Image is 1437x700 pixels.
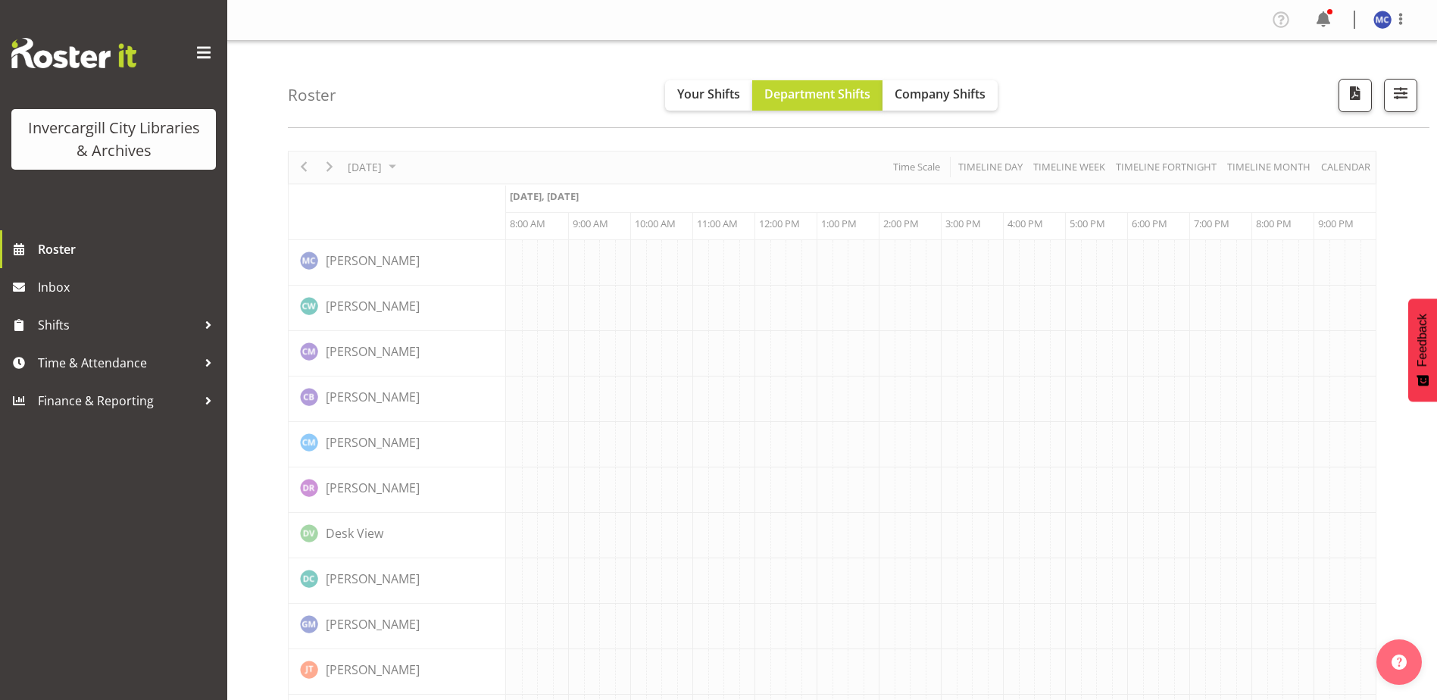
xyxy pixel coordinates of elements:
[883,80,998,111] button: Company Shifts
[752,80,883,111] button: Department Shifts
[38,314,197,336] span: Shifts
[1408,298,1437,402] button: Feedback - Show survey
[1392,655,1407,670] img: help-xxl-2.png
[11,38,136,68] img: Rosterit website logo
[1339,79,1372,112] button: Download a PDF of the roster for the current day
[895,86,986,102] span: Company Shifts
[27,117,201,162] div: Invercargill City Libraries & Archives
[677,86,740,102] span: Your Shifts
[1373,11,1392,29] img: maria-catu11656.jpg
[665,80,752,111] button: Your Shifts
[1416,314,1429,367] span: Feedback
[288,86,336,104] h4: Roster
[38,276,220,298] span: Inbox
[38,238,220,261] span: Roster
[1384,79,1417,112] button: Filter Shifts
[38,389,197,412] span: Finance & Reporting
[38,352,197,374] span: Time & Attendance
[764,86,870,102] span: Department Shifts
